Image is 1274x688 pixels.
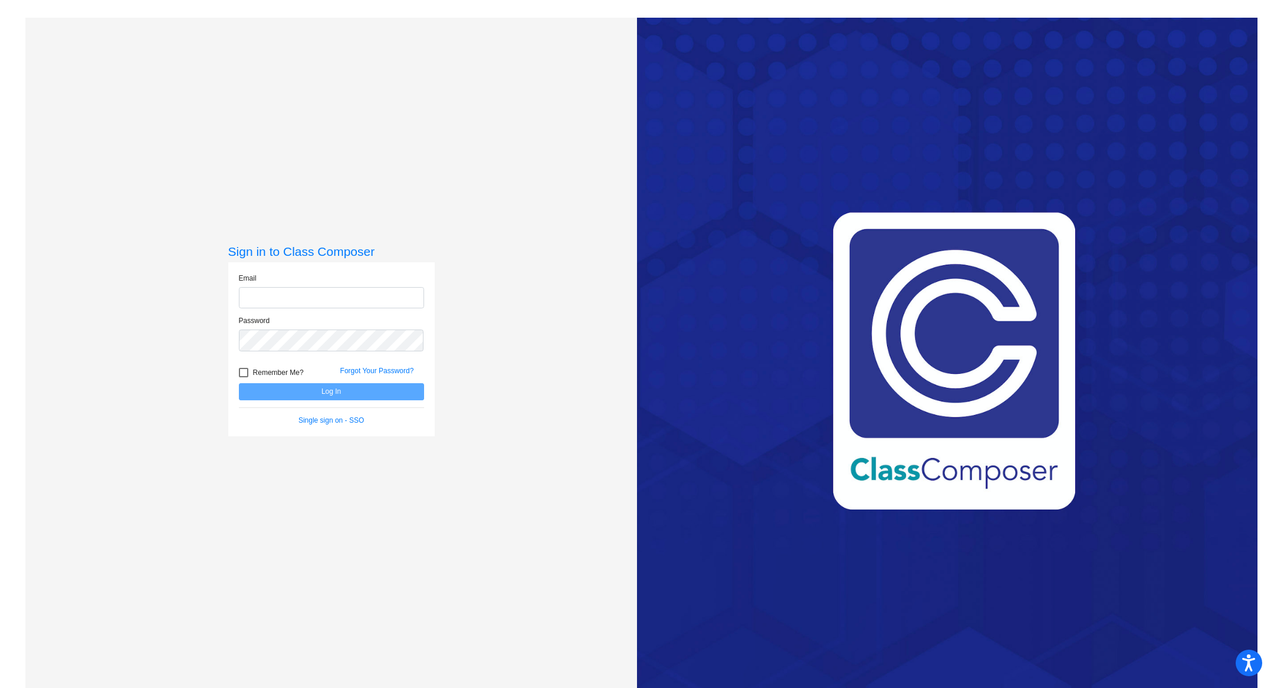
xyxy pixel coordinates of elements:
label: Password [239,315,270,326]
span: Remember Me? [253,366,304,380]
a: Forgot Your Password? [340,367,414,375]
button: Log In [239,383,424,400]
label: Email [239,273,257,284]
h3: Sign in to Class Composer [228,244,435,259]
a: Single sign on - SSO [298,416,364,424]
